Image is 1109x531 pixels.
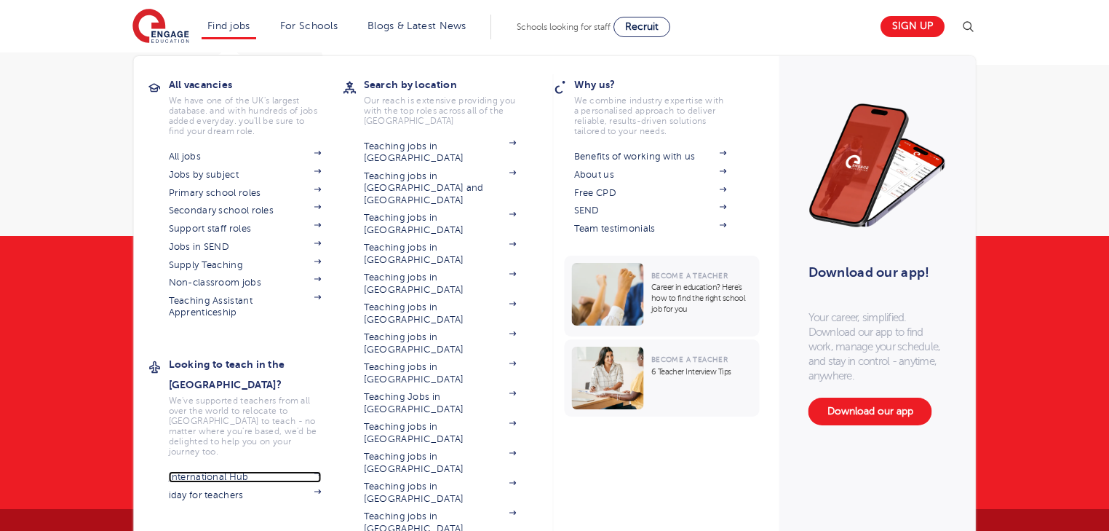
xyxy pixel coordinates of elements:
p: Your career, simplified. Download our app to find work, manage your schedule, and stay in control... [808,310,947,383]
a: Teaching jobs in [GEOGRAPHIC_DATA] [364,481,517,505]
a: Teaching jobs in [GEOGRAPHIC_DATA] [364,361,517,385]
h3: Search by location [364,74,538,95]
h3: All vacancies [169,74,343,95]
a: Looking to teach in the [GEOGRAPHIC_DATA]?We've supported teachers from all over the world to rel... [169,354,343,457]
a: Become a TeacherCareer in education? Here’s how to find the right school job for you [565,256,763,337]
a: Recruit [613,17,670,37]
p: We have one of the UK's largest database. and with hundreds of jobs added everyday. you'll be sur... [169,95,322,136]
a: Team testimonials [574,223,727,235]
span: Become a Teacher [651,355,728,363]
a: Teaching jobs in [GEOGRAPHIC_DATA] and [GEOGRAPHIC_DATA] [364,170,517,206]
p: We combine industry expertise with a personalised approach to deliver reliable, results-driven so... [574,95,727,136]
a: Teaching jobs in [GEOGRAPHIC_DATA] [364,451,517,475]
a: Teaching jobs in [GEOGRAPHIC_DATA] [364,421,517,445]
a: iday for teachers [169,489,322,501]
p: Career in education? Here’s how to find the right school job for you [651,282,752,315]
a: Support staff roles [169,223,322,235]
a: International Hub [169,471,322,483]
a: Search by locationOur reach is extensive providing you with the top roles across all of the [GEOG... [364,74,538,126]
a: Jobs by subject [169,169,322,181]
a: Download our app [808,398,932,425]
a: Benefits of working with us [574,151,727,162]
a: About us [574,169,727,181]
span: Schools looking for staff [517,22,611,32]
a: Jobs in SEND [169,241,322,253]
span: Recruit [625,21,659,32]
a: Teaching jobs in [GEOGRAPHIC_DATA] [364,272,517,296]
h3: Looking to teach in the [GEOGRAPHIC_DATA]? [169,354,343,395]
a: SEND [574,205,727,216]
p: We've supported teachers from all over the world to relocate to [GEOGRAPHIC_DATA] to teach - no m... [169,396,322,457]
a: Blogs & Latest News [367,20,466,31]
a: Teaching Jobs in [GEOGRAPHIC_DATA] [364,391,517,415]
a: Teaching jobs in [GEOGRAPHIC_DATA] [364,242,517,266]
a: All jobs [169,151,322,162]
a: Supply Teaching [169,259,322,271]
a: Free CPD [574,187,727,199]
a: All vacanciesWe have one of the UK's largest database. and with hundreds of jobs added everyday. ... [169,74,343,136]
a: Why us?We combine industry expertise with a personalised approach to deliver reliable, results-dr... [574,74,749,136]
a: Primary school roles [169,187,322,199]
p: 6 Teacher Interview Tips [651,366,752,377]
span: Become a Teacher [651,272,728,280]
p: Our reach is extensive providing you with the top roles across all of the [GEOGRAPHIC_DATA] [364,95,517,126]
img: Engage Education [132,9,189,45]
a: Teaching jobs in [GEOGRAPHIC_DATA] [364,141,517,165]
a: Sign up [881,16,945,37]
h3: Download our app! [808,256,940,288]
a: Find jobs [207,20,250,31]
a: Secondary school roles [169,205,322,216]
h3: Why us? [574,74,749,95]
a: Teaching jobs in [GEOGRAPHIC_DATA] [364,212,517,236]
a: Teaching jobs in [GEOGRAPHIC_DATA] [364,331,517,355]
a: For Schools [280,20,338,31]
a: Non-classroom jobs [169,277,322,288]
a: Become a Teacher6 Teacher Interview Tips [565,339,763,417]
a: Teaching Assistant Apprenticeship [169,295,322,319]
a: Teaching jobs in [GEOGRAPHIC_DATA] [364,302,517,326]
